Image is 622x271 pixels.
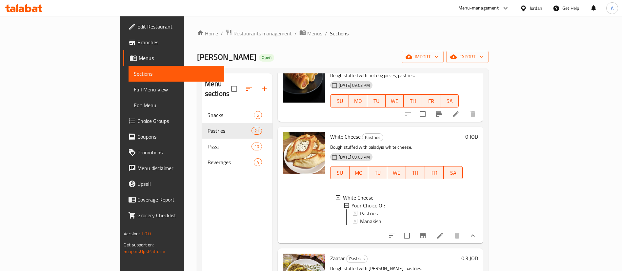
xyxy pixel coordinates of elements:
div: Pastries21 [202,123,272,139]
div: Snacks5 [202,107,272,123]
span: TU [370,96,383,106]
button: TH [406,166,425,179]
span: import [407,53,438,61]
button: SA [440,94,459,107]
div: Pizza10 [202,139,272,154]
span: Full Menu View [134,86,219,93]
div: items [251,127,262,135]
li: / [325,29,327,37]
button: FR [422,94,440,107]
span: Coupons [137,133,219,141]
div: items [254,111,262,119]
span: MO [352,168,366,178]
span: 10 [252,144,262,150]
span: Open [259,55,274,60]
div: Open [259,54,274,62]
span: Select to update [416,107,430,121]
button: import [402,51,444,63]
a: Branches [123,34,224,50]
a: Menus [299,29,322,38]
span: Sections [330,29,349,37]
button: FR [425,166,444,179]
span: Select all sections [227,82,241,96]
span: Branches [137,38,219,46]
button: TU [367,94,386,107]
a: Menus [123,50,224,66]
span: Menus [139,54,219,62]
span: [DATE] 09:03 PM [336,82,372,88]
p: Dough stuffed with hot dog pieces, pastries. [330,71,459,80]
a: Grocery Checklist [123,207,224,223]
span: Pastries [360,209,378,217]
span: Grocery Checklist [137,211,219,219]
button: delete [465,106,481,122]
span: Your Choice Of: [351,202,385,209]
span: Snacks [208,111,254,119]
span: WE [388,96,401,106]
span: White Cheese [343,194,373,202]
span: FR [428,168,441,178]
nav: Menu sections [202,105,272,173]
span: Version: [124,229,140,238]
button: TH [404,94,422,107]
button: SA [444,166,463,179]
span: Manakish [360,217,381,225]
span: A [611,5,613,12]
span: Pastries [347,255,367,262]
h6: 0.3 JOD [461,254,478,263]
span: Restaurants management [233,29,292,37]
button: delete [449,228,465,243]
button: MO [350,166,369,179]
button: SU [330,166,349,179]
a: Upsell [123,176,224,192]
span: 4 [254,159,262,165]
span: SA [443,96,456,106]
span: export [451,53,483,61]
span: Pizza [208,143,251,150]
span: TU [371,168,385,178]
a: Support.OpsPlatform [124,247,165,256]
img: White Cheese [283,132,325,174]
span: Zaatar [330,253,345,263]
span: Menu disclaimer [137,164,219,172]
h6: 0 JOD [465,132,478,141]
a: Menu disclaimer [123,160,224,176]
p: Dough stuffed with baladyia white cheese. [330,143,463,151]
button: Branch-specific-item [431,106,447,122]
span: [DATE] 09:03 PM [336,154,372,160]
div: Beverages4 [202,154,272,170]
nav: breadcrumb [197,29,489,38]
span: Promotions [137,148,219,156]
span: Sort sections [241,81,257,97]
span: MO [351,96,365,106]
span: TH [406,96,419,106]
span: Pastries [208,127,251,135]
span: Upsell [137,180,219,188]
button: SU [330,94,349,107]
a: Coverage Report [123,192,224,207]
a: Sections [129,66,224,82]
svg: Show Choices [469,232,477,240]
div: Menu-management [458,4,499,12]
span: WE [390,168,404,178]
span: Sections [134,70,219,78]
a: Coupons [123,129,224,145]
span: Menus [307,29,322,37]
button: show more [465,228,481,243]
a: Full Menu View [129,82,224,97]
span: [PERSON_NAME] [197,49,256,64]
span: Edit Menu [134,101,219,109]
div: items [254,158,262,166]
span: Beverages [208,158,254,166]
a: Edit Restaurant [123,19,224,34]
span: White Cheese [330,132,361,142]
span: FR [425,96,438,106]
span: SU [333,168,347,178]
span: 1.0.0 [141,229,151,238]
div: Jordan [530,5,542,12]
